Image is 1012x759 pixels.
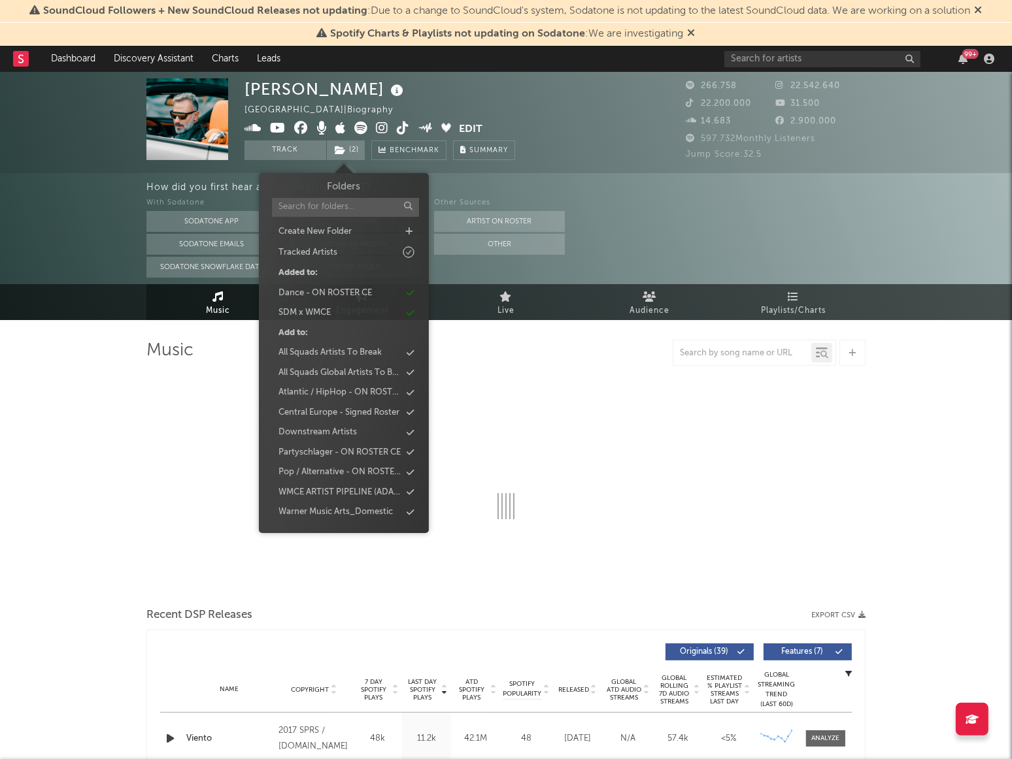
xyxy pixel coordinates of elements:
span: 31.500 [776,99,820,108]
div: Central Europe - Signed Roster [278,406,399,419]
div: WMCE ARTIST PIPELINE (ADA + A&R) [278,486,401,499]
div: Pop / Alternative - ON ROSTER CE [278,466,401,479]
div: [PERSON_NAME] [245,78,407,100]
span: Originals ( 39 ) [674,648,734,656]
span: Benchmark [390,143,439,159]
span: Audience [630,303,670,319]
div: 48 [503,732,549,745]
div: Name [186,685,272,694]
div: Partyschlager - ON ROSTER CE [278,446,401,459]
div: [DATE] [556,732,599,745]
span: ATD Spotify Plays [454,678,489,702]
span: 14.683 [686,117,731,125]
div: 57.4k [656,732,700,745]
div: Added to: [278,266,318,280]
div: 99 + [962,49,979,59]
div: How did you first hear about [PERSON_NAME] ? [146,180,1012,195]
span: SoundCloud Followers + New SoundCloud Releases not updating [44,6,368,16]
span: Spotify Charts & Playlists not updating on Sodatone [331,29,586,39]
button: Sodatone Emails [146,234,277,255]
input: Search by song name or URL [673,348,811,359]
button: (2) [327,140,365,160]
span: 22.542.640 [776,82,841,90]
div: N/A [606,732,650,745]
div: 11.2k [405,732,448,745]
span: Last Day Spotify Plays [405,678,440,702]
div: Add to: [278,327,308,340]
a: Live [434,284,578,320]
a: Viento [186,732,272,745]
span: 2.900.000 [776,117,837,125]
a: Dashboard [42,46,105,72]
span: : We are investigating [331,29,684,39]
a: Leads [248,46,290,72]
a: Audience [578,284,722,320]
span: Global ATD Audio Streams [606,678,642,702]
span: Music [207,303,231,319]
button: Summary [453,140,515,160]
div: Dance - ON ROSTER CE [278,287,372,300]
a: Charts [203,46,248,72]
div: 48k [356,732,399,745]
div: <5% [707,732,751,745]
span: Global Rolling 7D Audio Streams [656,674,692,705]
div: Warner Music Arts_Domestic [278,506,393,519]
span: 597.732 Monthly Listeners [686,135,815,143]
div: All Squads Global Artists To Break [278,366,401,379]
span: Live [498,303,514,319]
button: Edit [460,121,483,138]
h3: Folders [327,180,360,195]
div: Other Sources [434,195,565,211]
input: Search for folders... [272,198,419,217]
button: Originals(39) [666,643,754,660]
button: Sodatone App [146,211,277,232]
button: Export CSV [811,611,866,619]
button: Track [245,140,326,160]
a: Benchmark [371,140,447,160]
div: Downstream Artists [278,426,357,439]
span: 266.758 [686,82,737,90]
span: Features ( 7 ) [772,648,832,656]
span: : Due to a change to SoundCloud's system, Sodatone is not updating to the latest SoundCloud data.... [44,6,971,16]
span: Spotify Popularity [503,679,542,699]
a: Playlists/Charts [722,284,866,320]
span: 22.200.000 [686,99,751,108]
span: 7 Day Spotify Plays [356,678,391,702]
div: Global Streaming Trend (Last 60D) [757,670,796,709]
div: 2017 SPRS / [DOMAIN_NAME] [278,723,350,754]
span: Recent DSP Releases [146,607,252,623]
button: Other [434,234,565,255]
span: Playlists/Charts [762,303,826,319]
span: Released [558,686,589,694]
span: ( 2 ) [326,140,365,160]
span: Dismiss [688,29,696,39]
input: Search for artists [724,51,920,67]
a: Discovery Assistant [105,46,203,72]
span: Copyright [291,686,329,694]
a: Music [146,284,290,320]
div: All Squads Artists To Break [278,346,382,359]
div: With Sodatone [146,195,277,211]
div: SDM x WMCE [278,306,331,319]
button: Features(7) [764,643,852,660]
button: Artist on Roster [434,211,565,232]
button: 99+ [958,54,968,64]
span: Estimated % Playlist Streams Last Day [707,674,743,705]
div: Tracked Artists [278,246,337,259]
span: Summary [469,147,508,154]
div: Warner Music Arts_International [278,526,401,539]
div: [GEOGRAPHIC_DATA] | Biography [245,103,408,118]
span: Jump Score: 32.5 [686,150,762,159]
div: Create New Folder [278,225,352,238]
div: Atlantic / HipHop - ON ROSTER CE [278,386,401,399]
button: Sodatone Snowflake Data [146,257,277,278]
div: 42.1M [454,732,497,745]
span: Dismiss [975,6,983,16]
